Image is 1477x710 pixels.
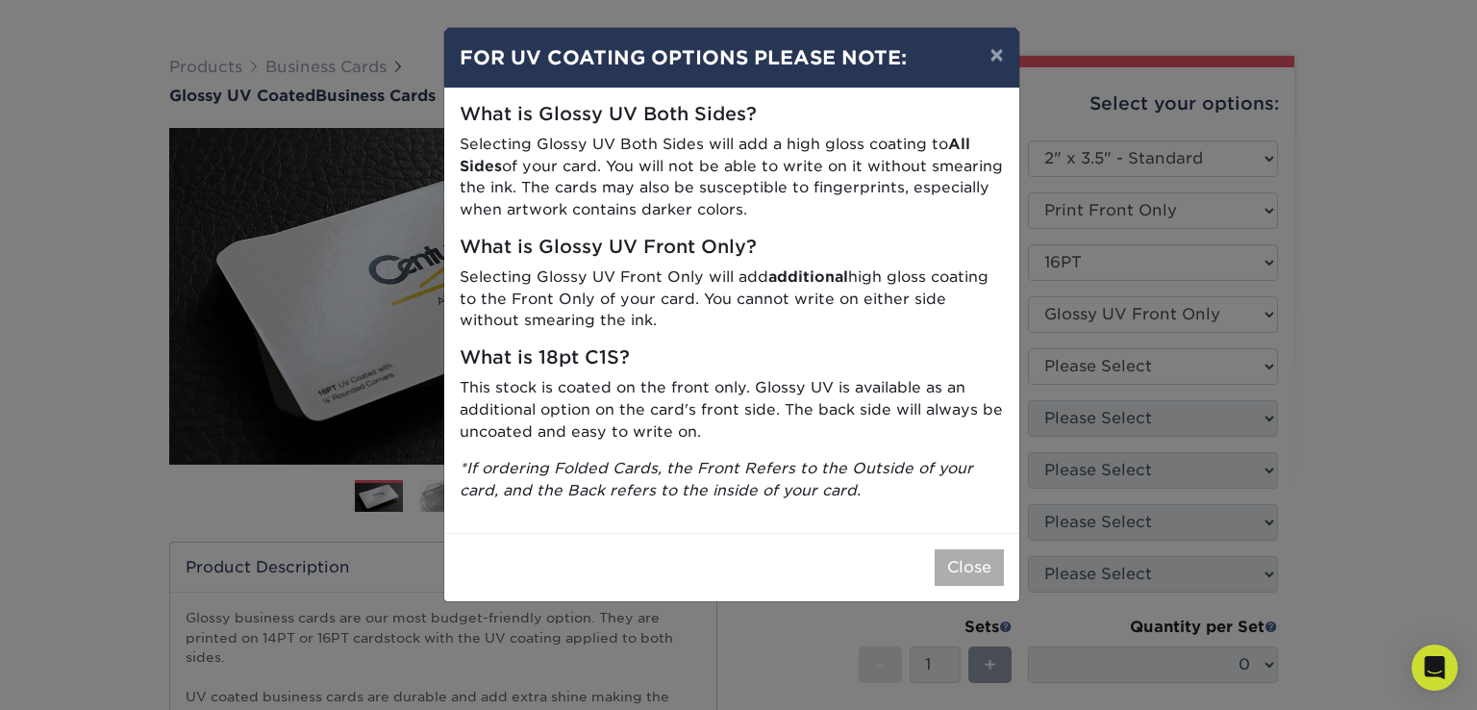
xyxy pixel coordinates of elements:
[460,237,1004,259] h5: What is Glossy UV Front Only?
[460,266,1004,332] p: Selecting Glossy UV Front Only will add high gloss coating to the Front Only of your card. You ca...
[460,377,1004,443] p: This stock is coated on the front only. Glossy UV is available as an additional option on the car...
[460,104,1004,126] h5: What is Glossy UV Both Sides?
[460,134,1004,221] p: Selecting Glossy UV Both Sides will add a high gloss coating to of your card. You will not be abl...
[460,43,1004,72] h4: FOR UV COATING OPTIONS PLEASE NOTE:
[460,459,973,499] i: *If ordering Folded Cards, the Front Refers to the Outside of your card, and the Back refers to t...
[768,267,848,286] strong: additional
[935,549,1004,586] button: Close
[1412,645,1458,691] div: Open Intercom Messenger
[460,135,970,175] strong: All Sides
[974,28,1018,82] button: ×
[460,347,1004,369] h5: What is 18pt C1S?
